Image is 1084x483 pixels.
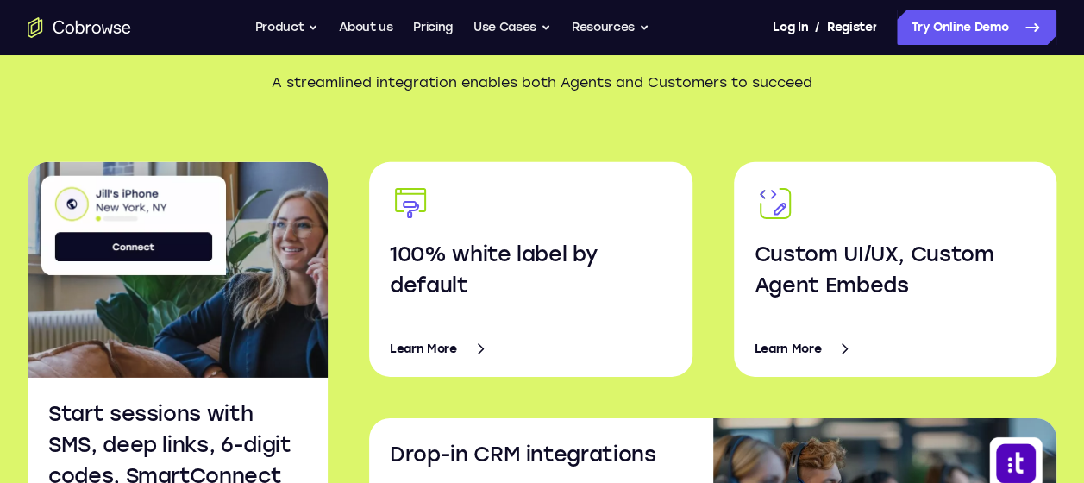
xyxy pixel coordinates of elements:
[827,10,877,45] a: Register
[28,17,131,38] a: Go to the home page
[390,439,692,470] h3: Drop-in CRM integrations
[755,239,1037,301] h3: Custom UI/UX, Custom Agent Embeds
[211,72,874,93] p: A streamlined integration enables both Agents and Customers to succeed
[413,10,453,45] a: Pricing
[815,17,820,38] span: /
[572,10,649,45] button: Resources
[390,239,672,301] h3: 100% white label by default
[755,329,1037,370] a: Learn More
[339,10,392,45] a: About us
[255,10,319,45] button: Product
[897,10,1056,45] a: Try Online Demo
[390,329,672,370] a: Learn More
[28,162,398,378] img: Device connect screen overlay on top of a woman talking on the phone
[773,10,807,45] a: Log In
[473,10,551,45] button: Use Cases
